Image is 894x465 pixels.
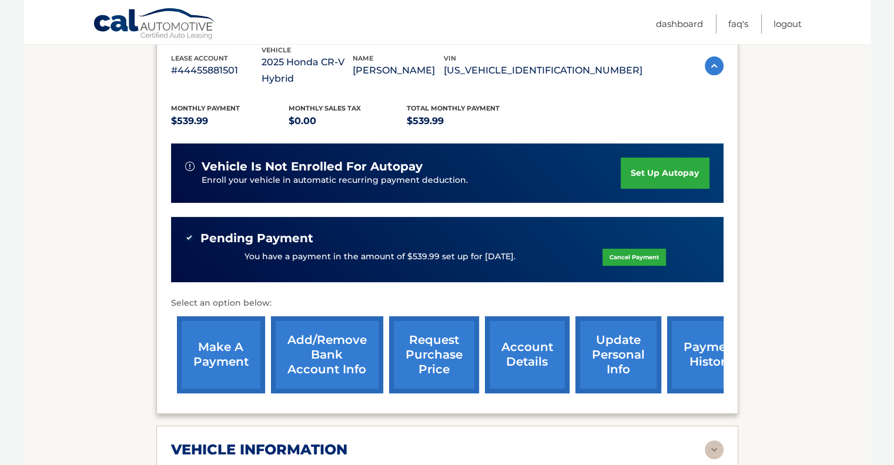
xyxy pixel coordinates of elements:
[407,104,500,112] span: Total Monthly Payment
[262,54,353,87] p: 2025 Honda CR-V Hybrid
[389,316,479,393] a: request purchase price
[289,104,361,112] span: Monthly sales Tax
[289,113,407,129] p: $0.00
[774,14,802,34] a: Logout
[667,316,755,393] a: payment history
[93,8,216,42] a: Cal Automotive
[728,14,748,34] a: FAQ's
[444,54,456,62] span: vin
[200,231,313,246] span: Pending Payment
[171,62,262,79] p: #44455881501
[656,14,703,34] a: Dashboard
[353,54,373,62] span: name
[171,54,228,62] span: lease account
[271,316,383,393] a: Add/Remove bank account info
[202,174,621,187] p: Enroll your vehicle in automatic recurring payment deduction.
[171,104,240,112] span: Monthly Payment
[171,296,724,310] p: Select an option below:
[245,250,515,263] p: You have a payment in the amount of $539.99 set up for [DATE].
[353,62,444,79] p: [PERSON_NAME]
[171,113,289,129] p: $539.99
[171,441,347,459] h2: vehicle information
[602,249,666,266] a: Cancel Payment
[705,56,724,75] img: accordion-active.svg
[621,158,709,189] a: set up autopay
[177,316,265,393] a: make a payment
[185,233,193,242] img: check-green.svg
[575,316,661,393] a: update personal info
[485,316,570,393] a: account details
[407,113,525,129] p: $539.99
[444,62,642,79] p: [US_VEHICLE_IDENTIFICATION_NUMBER]
[705,440,724,459] img: accordion-rest.svg
[202,159,423,174] span: vehicle is not enrolled for autopay
[262,46,291,54] span: vehicle
[185,162,195,171] img: alert-white.svg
